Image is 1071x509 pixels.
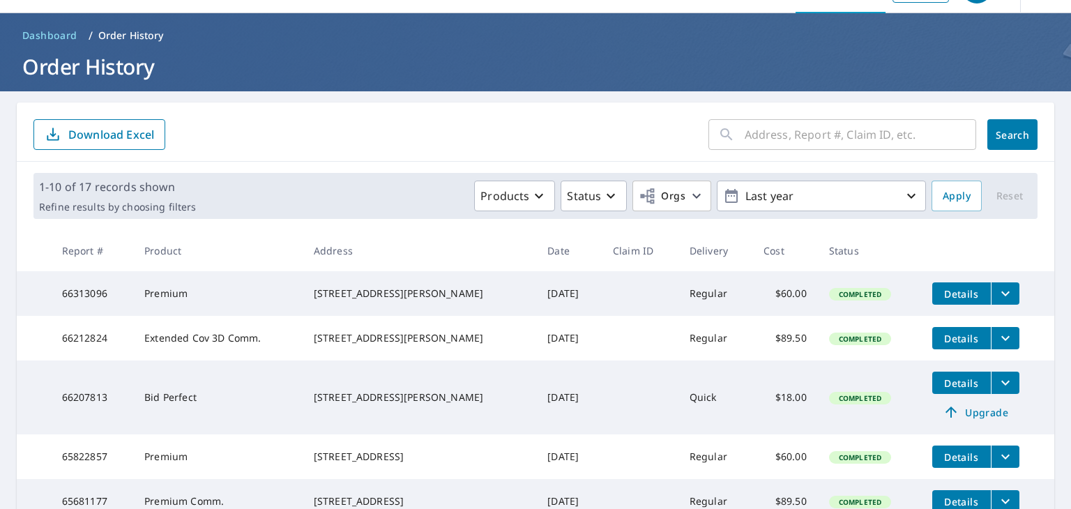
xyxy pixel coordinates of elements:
p: Refine results by choosing filters [39,201,196,213]
span: Completed [830,289,890,299]
a: Dashboard [17,24,83,47]
span: Upgrade [941,404,1011,420]
td: 66313096 [51,271,133,316]
td: 66207813 [51,360,133,434]
td: Regular [678,271,752,316]
button: Download Excel [33,119,165,150]
div: [STREET_ADDRESS][PERSON_NAME] [314,331,525,345]
li: / [89,27,93,44]
button: detailsBtn-66313096 [932,282,991,305]
span: Completed [830,334,890,344]
button: Products [474,181,555,211]
td: $18.00 [752,360,818,434]
button: detailsBtn-66212824 [932,327,991,349]
span: Details [941,287,982,301]
td: [DATE] [536,271,602,316]
span: Completed [830,453,890,462]
td: [DATE] [536,360,602,434]
th: Product [133,230,303,271]
td: Premium [133,434,303,479]
span: Details [941,495,982,508]
th: Date [536,230,602,271]
p: Products [480,188,529,204]
td: $60.00 [752,271,818,316]
a: Upgrade [932,401,1019,423]
span: Orgs [639,188,685,205]
button: filesDropdownBtn-66212824 [991,327,1019,349]
span: Completed [830,497,890,507]
td: Premium [133,271,303,316]
span: Search [998,128,1026,142]
td: Quick [678,360,752,434]
span: Details [941,332,982,345]
button: Status [561,181,627,211]
button: filesDropdownBtn-66207813 [991,372,1019,394]
th: Status [818,230,921,271]
td: [DATE] [536,434,602,479]
span: Completed [830,393,890,403]
span: Details [941,450,982,464]
nav: breadcrumb [17,24,1054,47]
span: Details [941,377,982,390]
button: filesDropdownBtn-66313096 [991,282,1019,305]
button: Last year [717,181,926,211]
div: [STREET_ADDRESS][PERSON_NAME] [314,287,525,301]
h1: Order History [17,52,1054,81]
td: 66212824 [51,316,133,360]
th: Report # [51,230,133,271]
input: Address, Report #, Claim ID, etc. [745,115,976,154]
td: 65822857 [51,434,133,479]
td: Regular [678,434,752,479]
td: $89.50 [752,316,818,360]
div: [STREET_ADDRESS] [314,494,525,508]
th: Delivery [678,230,752,271]
th: Cost [752,230,818,271]
td: [DATE] [536,316,602,360]
p: Download Excel [68,127,154,142]
button: Apply [932,181,982,211]
td: Regular [678,316,752,360]
p: Last year [740,184,903,208]
p: 1-10 of 17 records shown [39,178,196,195]
td: $60.00 [752,434,818,479]
p: Status [567,188,601,204]
button: Search [987,119,1038,150]
div: [STREET_ADDRESS] [314,450,525,464]
button: detailsBtn-65822857 [932,446,991,468]
button: filesDropdownBtn-65822857 [991,446,1019,468]
span: Dashboard [22,29,77,43]
div: [STREET_ADDRESS][PERSON_NAME] [314,390,525,404]
span: Apply [943,188,971,205]
td: Extended Cov 3D Comm. [133,316,303,360]
td: Bid Perfect [133,360,303,434]
button: Orgs [632,181,711,211]
th: Claim ID [602,230,678,271]
th: Address [303,230,536,271]
p: Order History [98,29,164,43]
button: detailsBtn-66207813 [932,372,991,394]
